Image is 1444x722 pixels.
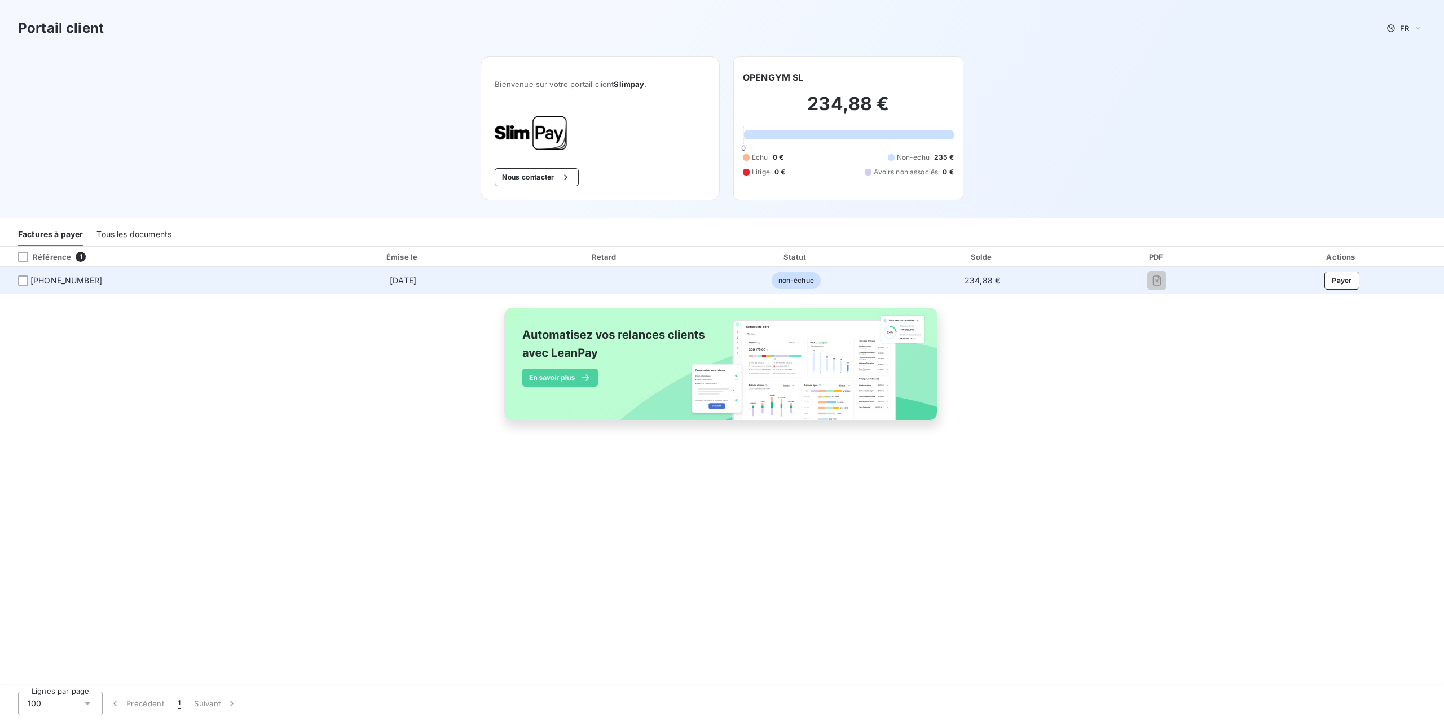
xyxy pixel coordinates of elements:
button: Précédent [103,692,171,715]
div: PDF [1077,251,1238,262]
span: 1 [178,698,180,709]
span: 235 € [934,152,954,163]
button: Payer [1324,272,1359,290]
span: [DATE] [390,275,416,285]
span: Bienvenue sur votre portail client . [495,80,706,89]
button: Suivant [187,692,244,715]
span: 0 € [773,152,783,163]
span: Non-échu [897,152,930,163]
span: Avoirs non associés [874,167,938,177]
h6: OPENGYM SL [743,71,804,84]
div: Factures à payer [18,222,83,246]
div: Statut [704,251,888,262]
span: 0 € [943,167,953,177]
span: Litige [752,167,770,177]
span: 234,88 € [965,275,1000,285]
div: Retard [510,251,699,262]
span: Échu [752,152,768,163]
span: [PHONE_NUMBER] [30,275,102,286]
button: Nous contacter [495,168,578,186]
img: Company logo [495,116,567,150]
div: Actions [1242,251,1442,262]
button: 1 [171,692,187,715]
span: 100 [28,698,41,709]
div: Émise le [300,251,506,262]
div: Solde [893,251,1072,262]
span: 1 [76,252,86,262]
h2: 234,88 € [743,93,954,126]
h3: Portail client [18,18,104,38]
div: Tous les documents [96,222,171,246]
span: Slimpay [614,80,644,89]
span: non-échue [772,272,821,289]
span: 0 € [774,167,785,177]
span: FR [1400,24,1409,33]
div: Référence [9,252,71,262]
img: banner [494,301,950,440]
span: 0 [741,143,746,152]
